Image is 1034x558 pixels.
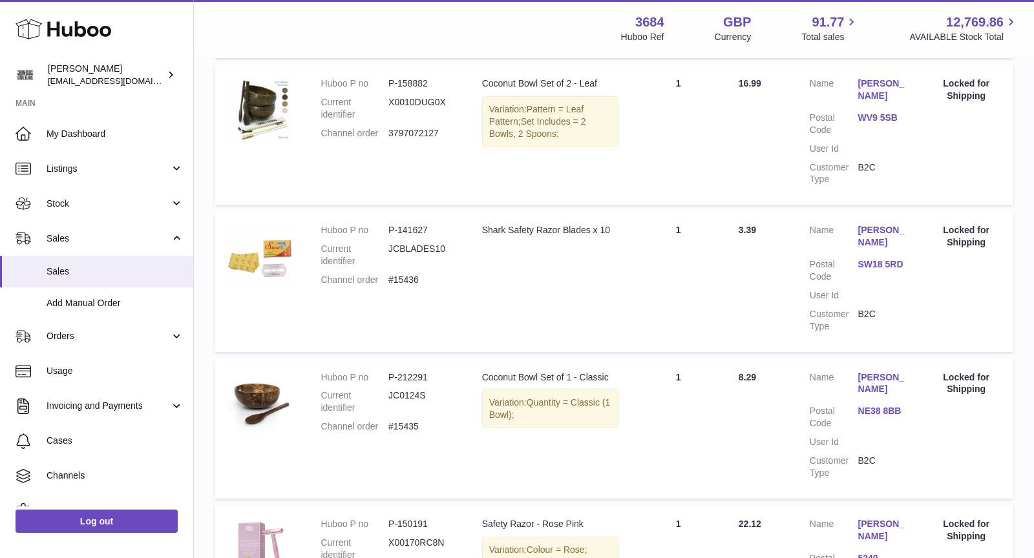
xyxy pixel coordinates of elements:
[932,224,1000,249] div: Locked for Shipping
[932,371,1000,396] div: Locked for Shipping
[489,116,586,139] span: Set Includes = 2 Bowls, 2 Spoons;
[858,371,907,396] a: [PERSON_NAME]
[227,77,292,142] img: $_57.JPG
[482,96,618,147] div: Variation:
[858,308,907,333] dd: B2C
[810,143,858,155] dt: User Id
[810,518,858,546] dt: Name
[739,519,761,529] span: 22.12
[321,371,388,384] dt: Huboo P no
[810,161,858,186] dt: Customer Type
[388,371,456,384] dd: P-212291
[932,518,1000,542] div: Locked for Shipping
[810,436,858,448] dt: User Id
[810,112,858,136] dt: Postal Code
[482,518,618,530] div: Safety Razor - Rose Pink
[723,14,751,31] strong: GBP
[321,224,388,236] dt: Huboo P no
[810,455,858,479] dt: Customer Type
[739,372,756,382] span: 8.29
[388,518,456,530] dd: P-150191
[47,470,184,482] span: Channels
[909,31,1018,43] span: AVAILABLE Stock Total
[321,127,388,139] dt: Channel order
[47,163,170,175] span: Listings
[621,31,664,43] div: Huboo Ref
[801,31,859,43] span: Total sales
[858,455,907,479] dd: B2C
[810,289,858,302] dt: User Id
[47,400,170,412] span: Invoicing and Payments
[715,31,752,43] div: Currency
[48,76,190,86] span: [EMAIL_ADDRESS][DOMAIN_NAME]
[388,420,456,433] dd: #15435
[321,96,388,121] dt: Current identifier
[810,258,858,283] dt: Postal Code
[489,397,611,420] span: Quantity = Classic (1 Bowl);
[489,104,584,127] span: Pattern = Leaf Pattern;
[388,243,456,267] dd: JCBLADES10
[858,161,907,186] dd: B2C
[388,127,456,139] dd: 3797072127
[801,14,859,43] a: 91.77 Total sales
[810,77,858,105] dt: Name
[388,224,456,236] dd: P-141627
[47,504,184,517] span: Settings
[635,14,664,31] strong: 3684
[858,258,907,271] a: SW18 5RD
[321,274,388,286] dt: Channel order
[482,389,618,428] div: Variation:
[810,308,858,333] dt: Customer Type
[810,371,858,399] dt: Name
[946,14,1004,31] span: 12,769.86
[482,224,618,236] div: Shark Safety Razor Blades x 10
[482,77,618,90] div: Coconut Bowl Set of 2 - Leaf
[858,112,907,124] a: WV9 5SB
[321,389,388,414] dt: Current identifier
[739,225,756,235] span: 3.39
[388,274,456,286] dd: #15436
[47,365,184,377] span: Usage
[321,243,388,267] dt: Current identifier
[47,128,184,140] span: My Dashboard
[47,297,184,309] span: Add Manual Order
[388,389,456,414] dd: JC0124S
[47,232,170,245] span: Sales
[321,518,388,530] dt: Huboo P no
[388,96,456,121] dd: X0010DUG0X
[909,14,1018,43] a: 12,769.86 AVAILABLE Stock Total
[48,63,164,87] div: [PERSON_NAME]
[810,224,858,252] dt: Name
[321,77,388,90] dt: Huboo P no
[739,78,761,88] span: 16.99
[858,224,907,249] a: [PERSON_NAME]
[631,65,726,205] td: 1
[16,510,178,533] a: Log out
[631,211,726,351] td: 1
[482,371,618,384] div: Coconut Bowl Set of 1 - Classic
[810,405,858,429] dt: Postal Code
[47,330,170,342] span: Orders
[932,77,1000,102] div: Locked for Shipping
[527,544,587,555] span: Colour = Rose;
[227,224,292,289] img: $_57.JPG
[631,358,726,499] td: 1
[47,198,170,210] span: Stock
[812,14,844,31] span: 91.77
[858,518,907,542] a: [PERSON_NAME]
[858,77,907,102] a: [PERSON_NAME]
[321,420,388,433] dt: Channel order
[388,77,456,90] dd: P-158882
[858,405,907,417] a: NE38 8BB
[47,435,184,447] span: Cases
[16,65,35,85] img: theinternationalventure@gmail.com
[227,371,292,433] img: 36841692709551.png
[47,265,184,278] span: Sales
